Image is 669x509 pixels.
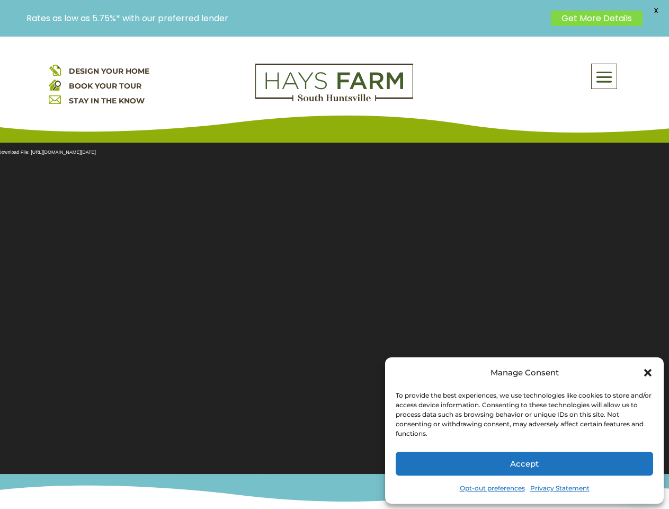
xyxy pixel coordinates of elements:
div: Manage Consent [490,365,559,380]
a: hays farm homes huntsville development [255,94,413,104]
a: BOOK YOUR TOUR [69,81,141,91]
a: DESIGN YOUR HOME [69,66,149,76]
img: book your home tour [49,78,61,91]
a: Get More Details [551,11,643,26]
button: Accept [396,452,653,476]
a: Opt-out preferences [460,481,525,496]
img: Logo [255,64,413,102]
p: Rates as low as 5.75%* with our preferred lender [26,13,546,23]
a: Privacy Statement [530,481,590,496]
a: STAY IN THE KNOW [69,96,145,106]
img: design your home [49,64,61,76]
div: Close dialog [643,367,653,378]
span: X [648,3,664,19]
div: To provide the best experiences, we use technologies like cookies to store and/or access device i... [396,391,652,438]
